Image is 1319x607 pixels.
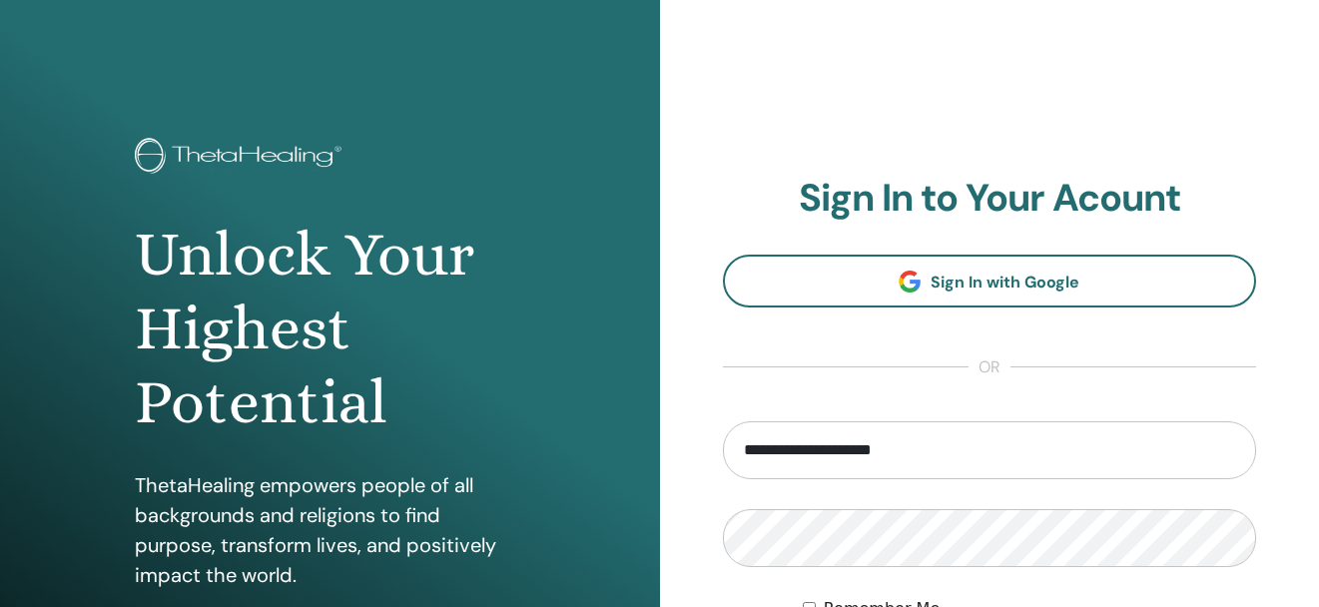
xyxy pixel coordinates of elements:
h2: Sign In to Your Acount [723,176,1257,222]
a: Sign In with Google [723,255,1257,307]
p: ThetaHealing empowers people of all backgrounds and religions to find purpose, transform lives, a... [135,470,524,590]
span: Sign In with Google [931,272,1079,293]
h1: Unlock Your Highest Potential [135,218,524,440]
span: or [969,355,1010,379]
